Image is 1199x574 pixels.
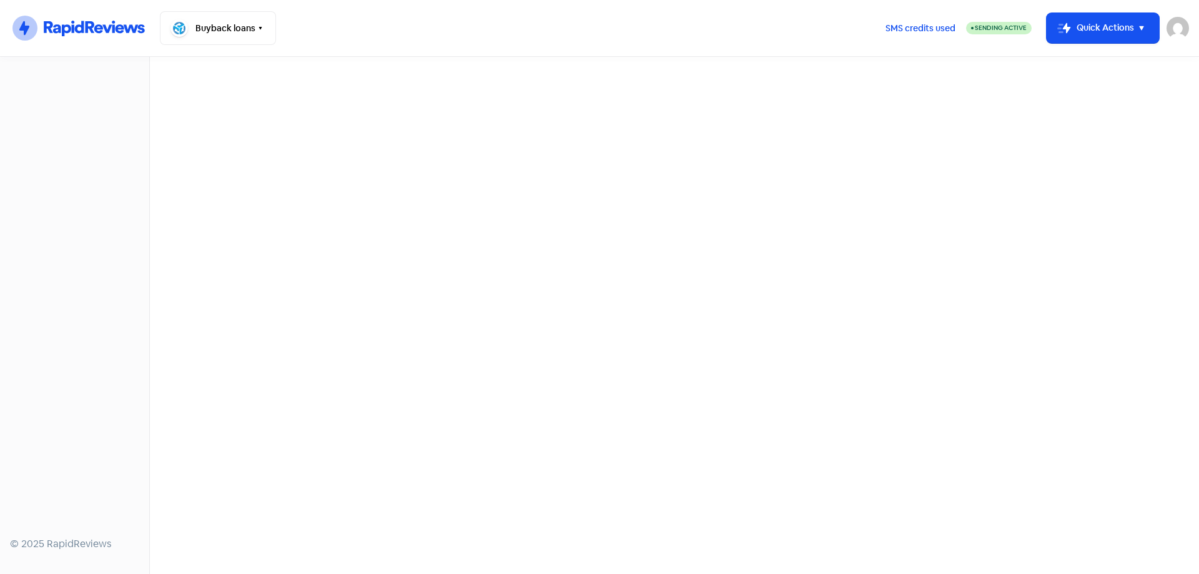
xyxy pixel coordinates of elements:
a: Sending Active [966,21,1032,36]
a: SMS credits used [875,21,966,34]
img: User [1167,17,1189,39]
div: © 2025 RapidReviews [10,537,139,552]
span: SMS credits used [886,22,955,35]
button: Quick Actions [1047,13,1159,43]
button: Buyback loans [160,11,276,45]
span: Sending Active [975,24,1027,32]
